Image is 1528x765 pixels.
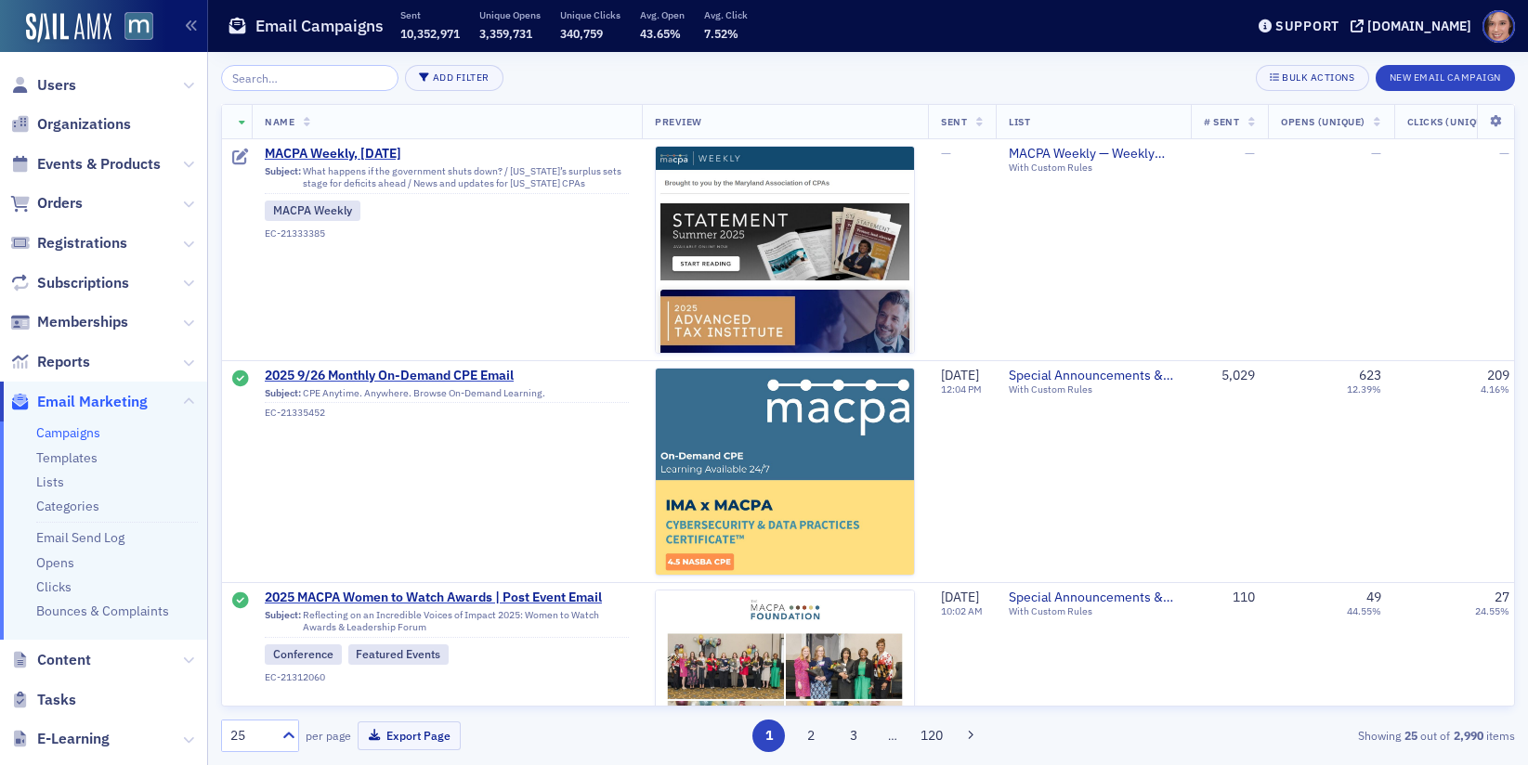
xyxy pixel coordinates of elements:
a: Special Announcements & Special Event Invitations [1009,368,1178,384]
span: Clicks (Unique) [1407,115,1494,128]
p: Unique Clicks [560,8,620,21]
div: 25 [230,726,271,746]
span: Name [265,115,294,128]
a: Memberships [10,312,128,332]
a: Email Send Log [36,529,124,546]
time: 12:04 PM [941,382,982,395]
div: Bulk Actions [1282,72,1354,83]
div: Support [1275,18,1339,34]
span: Subject: [265,387,301,399]
a: MACPA Weekly — Weekly Newsletter (for members only) [1009,146,1178,162]
a: Subscriptions [10,273,129,293]
a: Bounces & Complaints [36,603,169,619]
span: 10,352,971 [400,26,460,41]
a: Tasks [10,690,76,710]
button: 3 [837,720,869,752]
div: 209 [1487,368,1509,384]
div: [DOMAIN_NAME] [1367,18,1471,34]
div: 44.55% [1347,605,1381,617]
div: 4.16% [1481,383,1509,395]
a: 2025 MACPA Women to Watch Awards | Post Event Email [265,590,629,606]
div: Showing out of items [1097,727,1515,744]
div: With Custom Rules [1009,162,1178,174]
a: E-Learning [10,729,110,749]
a: Templates [36,449,98,466]
p: Unique Opens [479,8,541,21]
span: Email Marketing [37,392,148,412]
span: Sent [941,115,967,128]
span: # Sent [1204,115,1239,128]
a: Categories [36,498,99,514]
div: Draft [232,149,249,167]
time: 10:02 AM [941,604,983,617]
div: EC-21335452 [265,407,629,419]
img: SailAMX [124,12,153,41]
a: Campaigns [36,424,100,441]
span: Orders [37,193,83,214]
a: Events & Products [10,154,161,175]
div: With Custom Rules [1009,605,1178,617]
span: Subject: [265,165,301,189]
div: 27 [1495,590,1509,606]
strong: 2,990 [1450,727,1486,744]
a: Special Announcements & Special Event Invitations [1009,590,1178,606]
div: 49 [1366,590,1381,606]
span: Opens (Unique) [1281,115,1365,128]
button: 120 [915,720,947,752]
div: 5,029 [1204,368,1255,384]
span: Preview [655,115,702,128]
span: [DATE] [941,367,979,383]
span: — [941,145,951,162]
a: Opens [36,554,74,571]
span: Subscriptions [37,273,129,293]
button: Export Page [358,721,461,750]
a: Users [10,75,76,96]
span: List [1009,115,1030,128]
img: SailAMX [26,13,111,43]
p: Sent [400,8,460,21]
button: [DOMAIN_NAME] [1351,19,1478,32]
span: 340,759 [560,26,603,41]
strong: 25 [1401,727,1420,744]
button: 1 [752,720,785,752]
div: 110 [1204,590,1255,606]
a: Registrations [10,233,127,253]
div: MACPA Weekly [265,201,360,221]
span: Registrations [37,233,127,253]
a: 2025 9/26 Monthly On-Demand CPE Email [265,368,629,384]
span: Reports [37,352,90,372]
input: Search… [221,65,398,91]
div: EC-21312060 [265,671,629,683]
span: [DATE] [941,589,979,605]
button: 2 [795,720,828,752]
a: New Email Campaign [1376,68,1515,84]
span: — [1371,145,1381,162]
p: Avg. Open [640,8,685,21]
div: Conference [265,644,342,665]
span: 43.65% [640,26,681,41]
a: Content [10,650,91,670]
a: Orders [10,193,83,214]
div: Sent [232,370,249,389]
span: — [1245,145,1255,162]
span: Subject: [265,609,301,633]
span: Events & Products [37,154,161,175]
a: Organizations [10,114,131,135]
div: EC-21333385 [265,227,629,240]
span: Profile [1482,10,1515,43]
a: View Homepage [111,12,153,44]
button: Add Filter [405,65,503,91]
span: E-Learning [37,729,110,749]
span: Tasks [37,690,76,710]
p: Avg. Click [704,8,748,21]
a: Clicks [36,578,72,595]
div: Sent [232,592,249,611]
a: MACPA Weekly, [DATE] [265,146,629,162]
label: per page [306,727,351,744]
div: 623 [1359,368,1381,384]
